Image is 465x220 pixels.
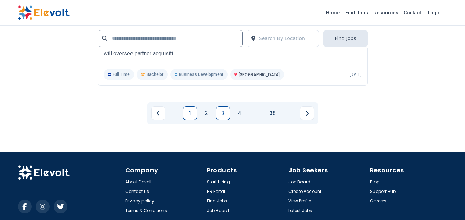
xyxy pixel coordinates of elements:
a: Find Jobs [207,198,227,204]
img: Elevolt [18,165,70,180]
a: Next page [300,106,314,120]
img: Elevolt [18,5,70,20]
a: Blog [370,179,380,185]
a: Page 3 is your current page [216,106,230,120]
a: View Profile [288,198,311,204]
a: Support Hub [370,189,396,194]
a: Home [323,7,342,18]
a: Page 1 [183,106,197,120]
a: Previous page [151,106,165,120]
a: Create Account [288,189,321,194]
a: Page 38 [266,106,279,120]
a: Contact [401,7,424,18]
button: Find Jobs [323,30,367,47]
h4: Resources [370,165,447,175]
a: HR Portal [207,189,225,194]
a: Resources [371,7,401,18]
a: Latest Jobs [288,208,312,213]
h4: Job Seekers [288,165,366,175]
p: Full Time [104,69,134,80]
a: Privacy policy [125,198,154,204]
h4: Company [125,165,203,175]
a: Jump forward [249,106,263,120]
a: About Elevolt [125,179,152,185]
h4: Products [207,165,284,175]
span: [GEOGRAPHIC_DATA] [239,72,280,77]
a: Careers [370,198,387,204]
iframe: Chat Widget [431,187,465,220]
p: Business Development [170,69,228,80]
a: Job Board [207,208,229,213]
p: [DATE] [350,72,362,77]
span: Bachelor [147,72,163,77]
a: Page 2 [200,106,213,120]
a: Page 4 [233,106,246,120]
a: Terms & Conditions [125,208,167,213]
a: Login [424,6,445,20]
a: Start Hiring [207,179,230,185]
a: Job Board [288,179,310,185]
a: Contact us [125,189,149,194]
a: Find Jobs [342,7,371,18]
ul: Pagination [151,106,314,120]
